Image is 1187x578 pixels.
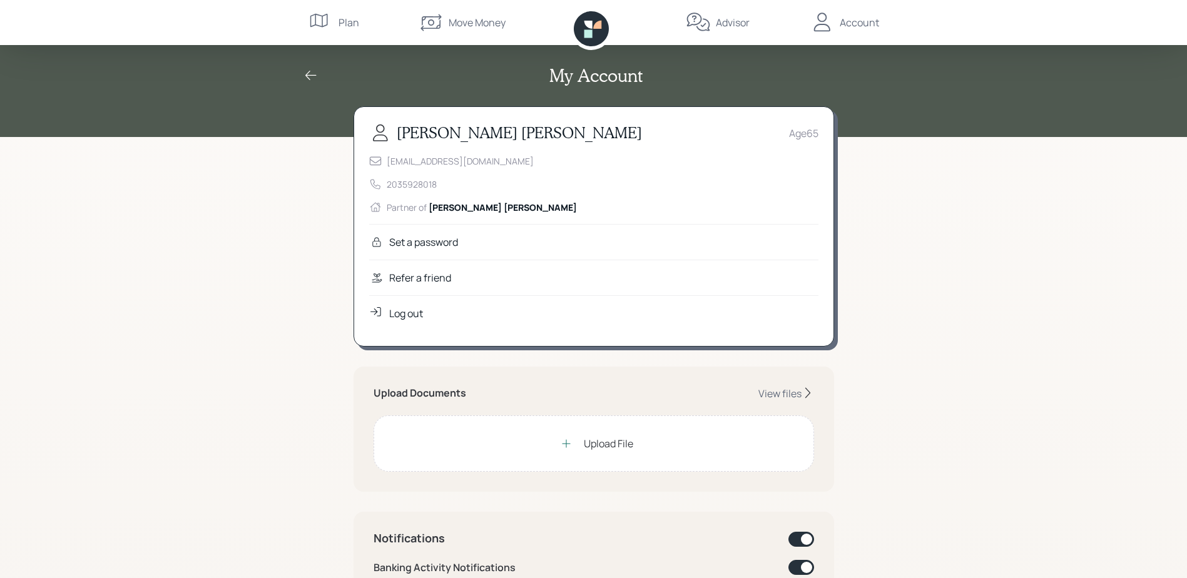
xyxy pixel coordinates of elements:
div: Refer a friend [389,270,451,285]
h5: Upload Documents [374,387,466,399]
div: [EMAIL_ADDRESS][DOMAIN_NAME] [387,155,534,168]
div: Banking Activity Notifications [374,560,516,575]
div: Move Money [449,15,506,30]
div: Age 65 [789,126,818,141]
h4: Notifications [374,532,445,545]
div: Set a password [389,235,458,250]
div: Advisor [716,15,750,30]
div: Account [840,15,879,30]
span: [PERSON_NAME] [PERSON_NAME] [429,201,577,213]
div: Upload File [584,436,633,451]
div: Log out [389,306,423,321]
div: 2035928018 [387,178,437,191]
h2: My Account [549,65,643,86]
div: Plan [339,15,359,30]
div: View files [758,387,802,400]
div: Partner of [387,201,577,214]
h3: [PERSON_NAME] [PERSON_NAME] [397,124,642,142]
